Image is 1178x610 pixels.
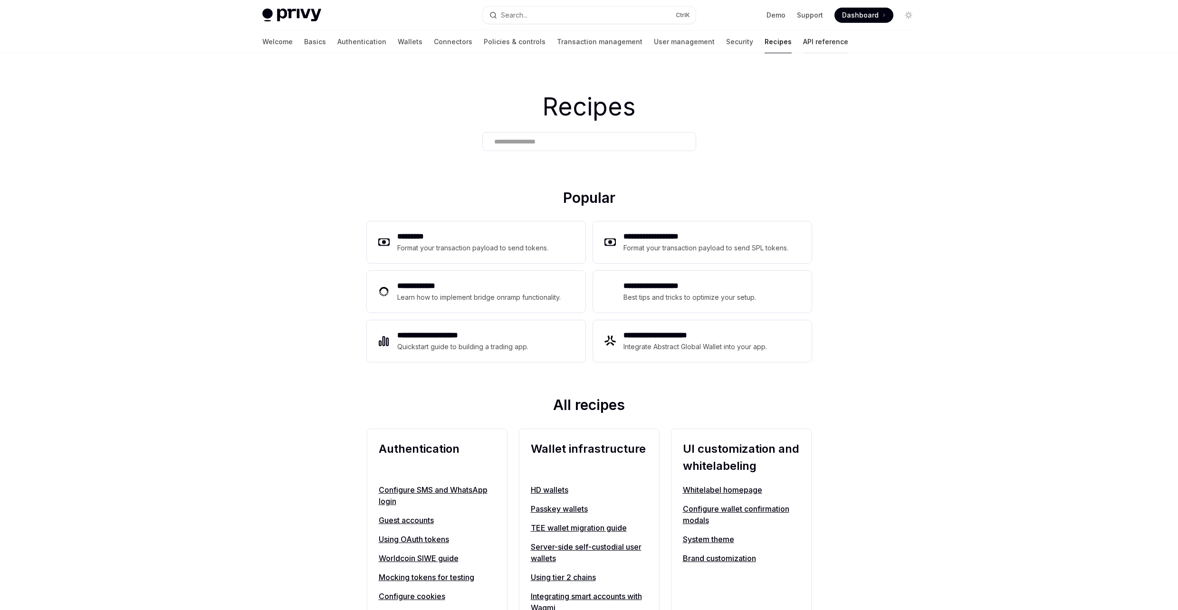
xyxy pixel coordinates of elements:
a: Passkey wallets [531,503,648,515]
a: Transaction management [557,30,642,53]
div: Format your transaction payload to send SPL tokens. [623,242,789,254]
h2: All recipes [367,396,812,417]
a: Dashboard [834,8,893,23]
a: Support [797,10,823,20]
a: **** **** ***Learn how to implement bridge onramp functionality. [367,271,585,313]
a: Policies & controls [484,30,546,53]
a: Connectors [434,30,472,53]
button: Open search [483,7,696,24]
a: Configure wallet confirmation modals [683,503,800,526]
span: Ctrl K [676,11,690,19]
div: Learn how to implement bridge onramp functionality. [397,292,564,303]
a: Recipes [765,30,792,53]
div: Quickstart guide to building a trading app. [397,341,529,353]
a: Authentication [337,30,386,53]
a: Welcome [262,30,293,53]
a: Demo [766,10,785,20]
a: Basics [304,30,326,53]
a: Whitelabel homepage [683,484,800,496]
div: Integrate Abstract Global Wallet into your app. [623,341,768,353]
a: Configure cookies [379,591,496,602]
a: User management [654,30,715,53]
a: Wallets [398,30,422,53]
h2: Authentication [379,440,496,475]
h2: UI customization and whitelabeling [683,440,800,475]
div: Format your transaction payload to send tokens. [397,242,549,254]
a: Guest accounts [379,515,496,526]
a: **** ****Format your transaction payload to send tokens. [367,221,585,263]
a: Using OAuth tokens [379,534,496,545]
div: Best tips and tricks to optimize your setup. [623,292,757,303]
a: Configure SMS and WhatsApp login [379,484,496,507]
a: API reference [803,30,848,53]
h2: Wallet infrastructure [531,440,648,475]
a: HD wallets [531,484,648,496]
a: System theme [683,534,800,545]
span: Dashboard [842,10,879,20]
button: Toggle dark mode [901,8,916,23]
a: Worldcoin SIWE guide [379,553,496,564]
div: Search... [501,10,527,21]
a: Brand customization [683,553,800,564]
a: TEE wallet migration guide [531,522,648,534]
img: light logo [262,9,321,22]
a: Mocking tokens for testing [379,572,496,583]
a: Server-side self-custodial user wallets [531,541,648,564]
a: Security [726,30,753,53]
h2: Popular [367,189,812,210]
a: Using tier 2 chains [531,572,648,583]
